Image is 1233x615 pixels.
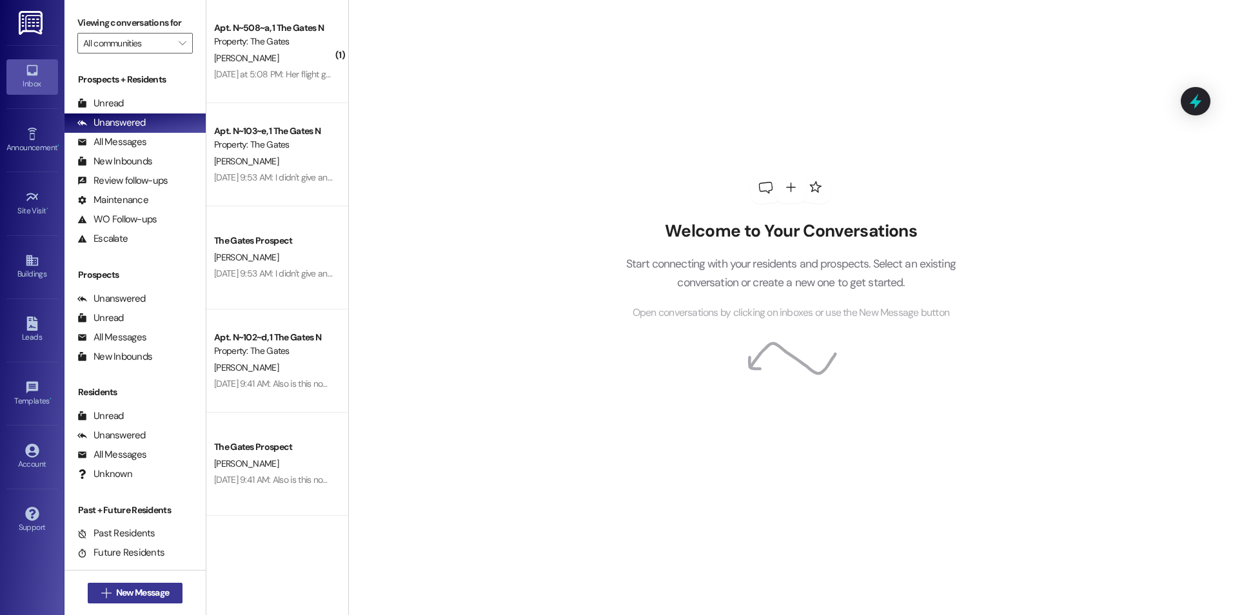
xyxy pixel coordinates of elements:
[88,583,183,603] button: New Message
[50,395,52,404] span: •
[6,376,58,411] a: Templates •
[77,292,146,306] div: Unanswered
[214,378,582,389] div: [DATE] 9:41 AM: Also is this now a monthly fee because unthought we paid for the entire semester?
[77,467,132,481] div: Unknown
[214,68,995,80] div: [DATE] at 5:08 PM: Her flight gets in after check in time, and I have to check out before then, s...
[77,213,157,226] div: WO Follow-ups
[64,386,206,399] div: Residents
[6,59,58,94] a: Inbox
[64,268,206,282] div: Prospects
[77,193,148,207] div: Maintenance
[77,155,152,168] div: New Inbounds
[83,33,172,54] input: All communities
[6,440,58,474] a: Account
[214,251,279,263] span: [PERSON_NAME]
[214,474,582,485] div: [DATE] 9:41 AM: Also is this now a monthly fee because unthought we paid for the entire semester?
[77,116,146,130] div: Unanswered
[77,97,124,110] div: Unread
[214,344,333,358] div: Property: The Gates
[77,350,152,364] div: New Inbounds
[214,35,333,48] div: Property: The Gates
[606,221,975,242] h2: Welcome to Your Conversations
[77,527,155,540] div: Past Residents
[77,546,164,560] div: Future Residents
[214,52,279,64] span: [PERSON_NAME]
[77,311,124,325] div: Unread
[6,186,58,221] a: Site Visit •
[77,331,146,344] div: All Messages
[214,234,333,248] div: The Gates Prospect
[214,138,333,151] div: Property: The Gates
[116,586,169,600] span: New Message
[77,429,146,442] div: Unanswered
[46,204,48,213] span: •
[6,249,58,284] a: Buildings
[64,503,206,517] div: Past + Future Residents
[77,232,128,246] div: Escalate
[633,305,949,321] span: Open conversations by clicking on inboxes or use the New Message button
[77,135,146,149] div: All Messages
[64,73,206,86] div: Prospects + Residents
[214,440,333,454] div: The Gates Prospect
[6,313,58,347] a: Leads
[179,38,186,48] i: 
[77,13,193,33] label: Viewing conversations for
[19,11,45,35] img: ResiDesk Logo
[77,409,124,423] div: Unread
[214,268,583,279] div: [DATE] 9:53 AM: I didn't give an address so I can come pick it up! I'm here in [GEOGRAPHIC_DATA] :)
[214,331,333,344] div: Apt. N~102~d, 1 The Gates N
[606,255,975,291] p: Start connecting with your residents and prospects. Select an existing conversation or create a n...
[101,588,111,598] i: 
[214,171,583,183] div: [DATE] 9:53 AM: I didn't give an address so I can come pick it up! I'm here in [GEOGRAPHIC_DATA] :)
[214,458,279,469] span: [PERSON_NAME]
[214,124,333,138] div: Apt. N~103~e, 1 The Gates N
[214,362,279,373] span: [PERSON_NAME]
[6,503,58,538] a: Support
[214,21,333,35] div: Apt. N~508~a, 1 The Gates N
[77,448,146,462] div: All Messages
[57,141,59,150] span: •
[214,155,279,167] span: [PERSON_NAME]
[77,174,168,188] div: Review follow-ups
